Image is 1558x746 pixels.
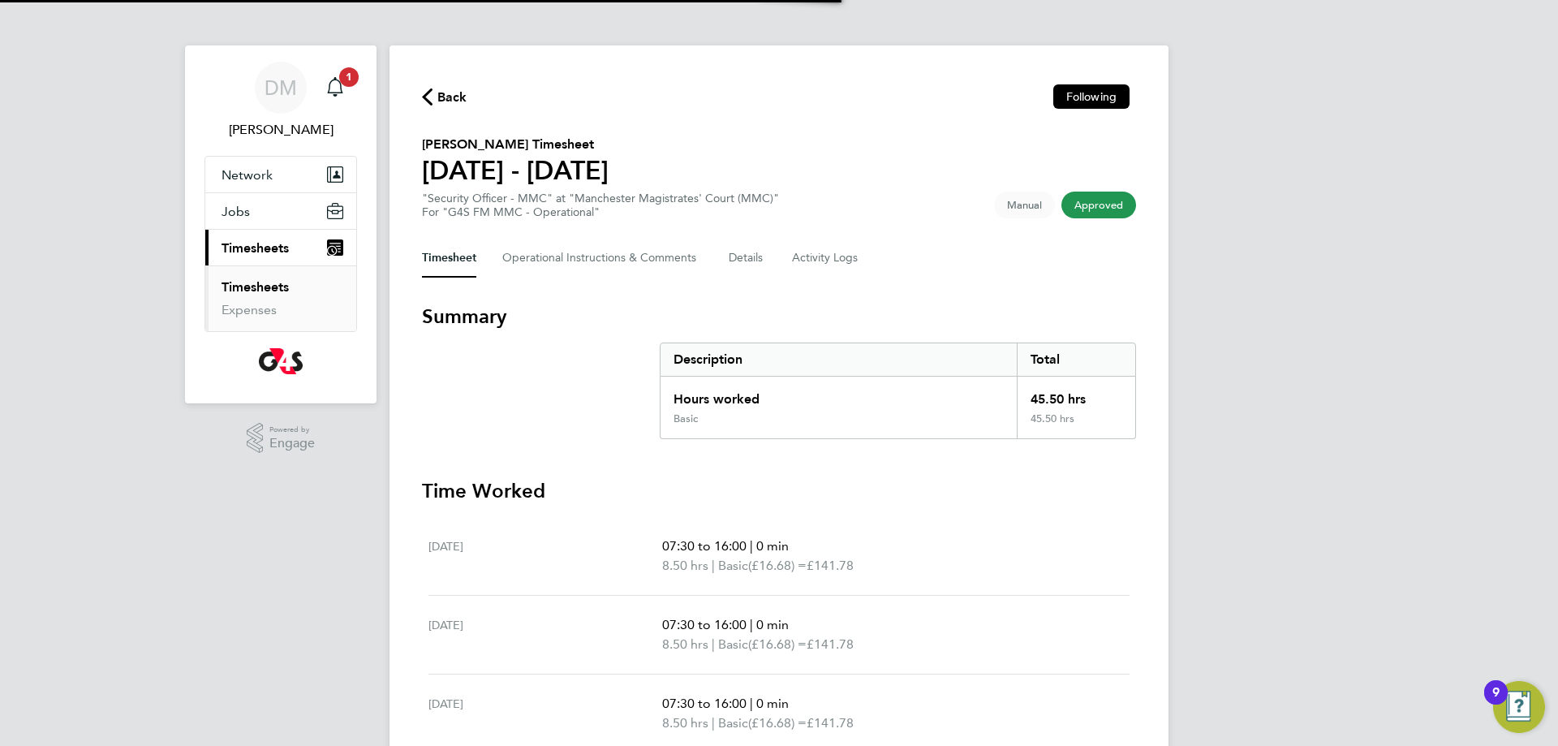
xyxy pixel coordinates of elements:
[222,167,273,183] span: Network
[718,556,748,576] span: Basic
[661,343,1017,376] div: Description
[422,478,1136,504] h3: Time Worked
[1017,377,1135,412] div: 45.50 hrs
[1017,412,1135,438] div: 45.50 hrs
[792,239,860,278] button: Activity Logs
[428,537,662,576] div: [DATE]
[428,615,662,654] div: [DATE]
[265,77,297,98] span: DM
[428,694,662,733] div: [DATE]
[422,192,779,219] div: "Security Officer - MMC" at "Manchester Magistrates' Court (MMC)"
[222,204,250,219] span: Jobs
[1017,343,1135,376] div: Total
[269,437,315,451] span: Engage
[712,715,715,731] span: |
[222,279,289,295] a: Timesheets
[339,67,359,87] span: 1
[662,636,708,652] span: 8.50 hrs
[729,239,766,278] button: Details
[422,154,609,187] h1: [DATE] - [DATE]
[1066,89,1117,104] span: Following
[712,558,715,573] span: |
[1061,192,1136,218] span: This timesheet has been approved.
[807,558,854,573] span: £141.78
[502,239,703,278] button: Operational Instructions & Comments
[756,617,789,632] span: 0 min
[204,348,357,374] a: Go to home page
[662,696,747,711] span: 07:30 to 16:00
[662,617,747,632] span: 07:30 to 16:00
[205,193,356,229] button: Jobs
[422,205,779,219] div: For "G4S FM MMC - Operational"
[718,635,748,654] span: Basic
[750,538,753,554] span: |
[662,715,708,731] span: 8.50 hrs
[422,304,1136,330] h3: Summary
[718,714,748,733] span: Basic
[662,558,708,573] span: 8.50 hrs
[204,62,357,140] a: DM[PERSON_NAME]
[222,302,277,317] a: Expenses
[756,696,789,711] span: 0 min
[661,377,1017,412] div: Hours worked
[259,348,303,374] img: g4s-logo-retina.png
[222,240,289,256] span: Timesheets
[1492,692,1500,714] div: 9
[1053,84,1130,109] button: Following
[748,715,807,731] span: (£16.68) =
[662,538,747,554] span: 07:30 to 16:00
[1493,681,1545,733] button: Open Resource Center, 9 new notifications
[807,636,854,652] span: £141.78
[674,412,698,425] div: Basic
[437,88,467,107] span: Back
[422,86,467,106] button: Back
[204,120,357,140] span: Dyanne Matthew
[319,62,351,114] a: 1
[994,192,1055,218] span: This timesheet was manually created.
[205,230,356,265] button: Timesheets
[269,423,315,437] span: Powered by
[748,558,807,573] span: (£16.68) =
[205,265,356,331] div: Timesheets
[756,538,789,554] span: 0 min
[750,617,753,632] span: |
[660,343,1136,439] div: Summary
[205,157,356,192] button: Network
[185,45,377,403] nav: Main navigation
[247,423,316,454] a: Powered byEngage
[712,636,715,652] span: |
[748,636,807,652] span: (£16.68) =
[422,239,476,278] button: Timesheet
[807,715,854,731] span: £141.78
[750,696,753,711] span: |
[422,135,609,154] h2: [PERSON_NAME] Timesheet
